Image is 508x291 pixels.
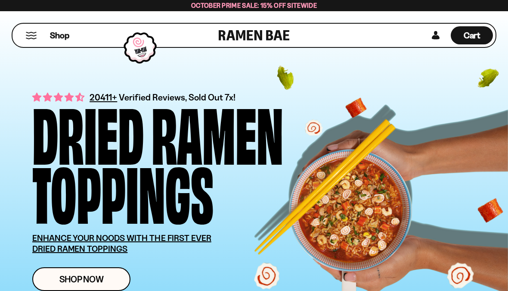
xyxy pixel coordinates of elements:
a: Shop [50,26,69,44]
div: Cart [451,24,493,47]
span: October Prime Sale: 15% off Sitewide [191,1,317,9]
div: Toppings [32,161,214,220]
div: Ramen [152,102,283,161]
div: Dried [32,102,144,161]
span: Shop Now [59,275,104,284]
button: Mobile Menu Trigger [25,32,37,39]
a: Shop Now [32,267,130,291]
span: Cart [464,30,480,41]
u: ENHANCE YOUR NOODS WITH THE FIRST EVER DRIED RAMEN TOPPINGS [32,233,211,254]
span: Shop [50,30,69,41]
